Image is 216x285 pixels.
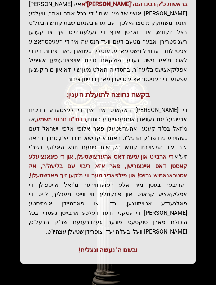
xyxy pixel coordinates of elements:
[29,105,187,236] p: ווי [PERSON_NAME] באקאנט איז אין די לעצטערע חדשים אריינגעלייגט געווארן אומגעהויערע כוחות, אז מ'זא...
[35,116,86,123] span: בדמי"ם תרתי משמע,
[29,90,187,100] h3: בקשה נחוצה לתועלת הענין:
[29,153,187,179] span: די ארבייט און יגיעה דאס אהערצושטעלן, און די פינאנציעלע קאסטן דאס איינצורישן, פאר אזא ריבוי עם בלי...
[29,245,187,255] div: ובשם ה' נעשה ונצליח!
